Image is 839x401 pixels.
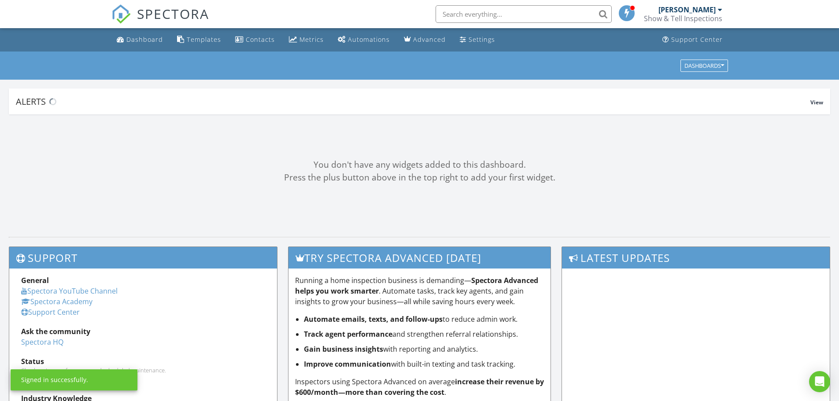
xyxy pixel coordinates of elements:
[334,32,393,48] a: Automations (Basic)
[304,344,383,354] strong: Gain business insights
[658,5,716,14] div: [PERSON_NAME]
[126,35,163,44] div: Dashboard
[246,35,275,44] div: Contacts
[680,59,728,72] button: Dashboards
[304,359,391,369] strong: Improve communication
[304,329,544,339] li: and strengthen referral relationships.
[456,32,499,48] a: Settings
[285,32,327,48] a: Metrics
[809,371,830,392] div: Open Intercom Messenger
[21,326,265,337] div: Ask the community
[304,314,544,324] li: to reduce admin work.
[810,99,823,106] span: View
[659,32,726,48] a: Support Center
[21,297,92,306] a: Spectora Academy
[113,32,166,48] a: Dashboard
[295,276,538,296] strong: Spectora Advanced helps you work smarter
[684,63,724,69] div: Dashboards
[304,344,544,354] li: with reporting and analytics.
[295,377,544,397] strong: increase their revenue by $600/month—more than covering the cost
[469,35,495,44] div: Settings
[288,247,551,269] h3: Try spectora advanced [DATE]
[21,286,118,296] a: Spectora YouTube Channel
[111,12,209,30] a: SPECTORA
[21,375,88,384] div: Signed in successfully.
[174,32,225,48] a: Templates
[21,367,265,374] div: Check system performance and scheduled maintenance.
[562,247,830,269] h3: Latest Updates
[21,307,80,317] a: Support Center
[671,35,723,44] div: Support Center
[187,35,221,44] div: Templates
[348,35,390,44] div: Automations
[9,171,830,184] div: Press the plus button above in the top right to add your first widget.
[137,4,209,23] span: SPECTORA
[232,32,278,48] a: Contacts
[111,4,131,24] img: The Best Home Inspection Software - Spectora
[9,158,830,171] div: You don't have any widgets added to this dashboard.
[9,247,277,269] h3: Support
[400,32,449,48] a: Advanced
[436,5,612,23] input: Search everything...
[21,337,63,347] a: Spectora HQ
[295,275,544,307] p: Running a home inspection business is demanding— . Automate tasks, track key agents, and gain ins...
[299,35,324,44] div: Metrics
[295,376,544,397] p: Inspectors using Spectora Advanced on average .
[413,35,446,44] div: Advanced
[304,314,443,324] strong: Automate emails, texts, and follow-ups
[16,96,810,107] div: Alerts
[304,359,544,369] li: with built-in texting and task tracking.
[644,14,722,23] div: Show & Tell Inspections
[21,276,49,285] strong: General
[304,329,392,339] strong: Track agent performance
[21,356,265,367] div: Status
